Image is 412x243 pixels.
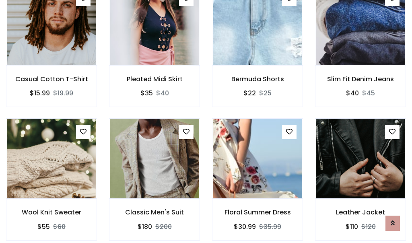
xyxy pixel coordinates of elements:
[53,222,66,231] del: $60
[362,89,375,98] del: $45
[37,223,50,231] h6: $55
[315,75,406,83] h6: Slim Fit Denim Jeans
[138,223,152,231] h6: $180
[109,75,200,83] h6: Pleated Midi Skirt
[6,208,97,216] h6: Wool Knit Sweater
[315,208,406,216] h6: Leather Jacket
[30,89,50,97] h6: $15.99
[212,75,303,83] h6: Bermuda Shorts
[361,222,376,231] del: $120
[346,223,358,231] h6: $110
[156,89,169,98] del: $40
[155,222,172,231] del: $200
[243,89,256,97] h6: $22
[6,75,97,83] h6: Casual Cotton T-Shirt
[259,89,272,98] del: $25
[53,89,73,98] del: $19.99
[234,223,256,231] h6: $30.99
[109,208,200,216] h6: Classic Men's Suit
[346,89,359,97] h6: $40
[140,89,153,97] h6: $35
[212,208,303,216] h6: Floral Summer Dress
[259,222,281,231] del: $35.99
